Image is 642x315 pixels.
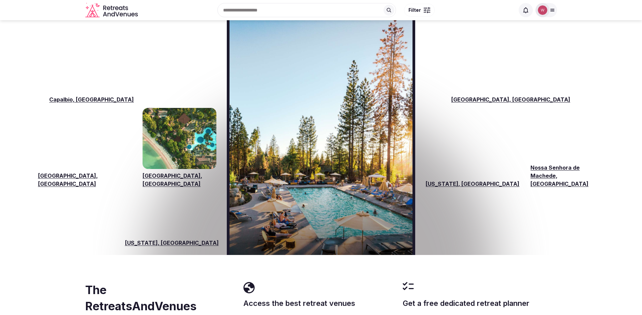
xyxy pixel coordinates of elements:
a: [GEOGRAPHIC_DATA], [GEOGRAPHIC_DATA] [143,172,216,188]
a: Visit venues for Riviera Maya, Mexico [38,107,132,169]
img: Featured locations [230,18,413,255]
span: [US_STATE], [GEOGRAPHIC_DATA] [125,239,219,247]
a: Visit venues for New York, USA [426,115,520,177]
a: Nossa Senhora de Machede, [GEOGRAPHIC_DATA] [530,164,604,188]
h3: Get a free dedicated retreat planner [403,298,557,309]
a: Visit the homepage [85,3,139,18]
a: Visit venues for California, USA [227,15,416,255]
span: Filter [408,7,421,13]
a: Visit venues for Nossa Senhora de Machede, Portugal [530,100,604,161]
a: Visit venues for Napa Valley, USA [451,1,593,93]
img: William Chin [538,5,547,15]
a: [US_STATE], [GEOGRAPHIC_DATA] [426,180,520,188]
svg: Retreats and Venues company logo [85,3,139,18]
a: Visit venues for Bali, Indonesia [143,108,216,169]
h3: Access the best retreat venues [243,298,397,309]
a: [GEOGRAPHIC_DATA], [GEOGRAPHIC_DATA] [38,172,132,188]
a: [GEOGRAPHIC_DATA], [GEOGRAPHIC_DATA] [451,95,593,104]
button: Filter [404,4,435,17]
a: Capalbio, [GEOGRAPHIC_DATA] [49,95,191,104]
a: Visit venues for Capalbio, Italy [49,1,191,93]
